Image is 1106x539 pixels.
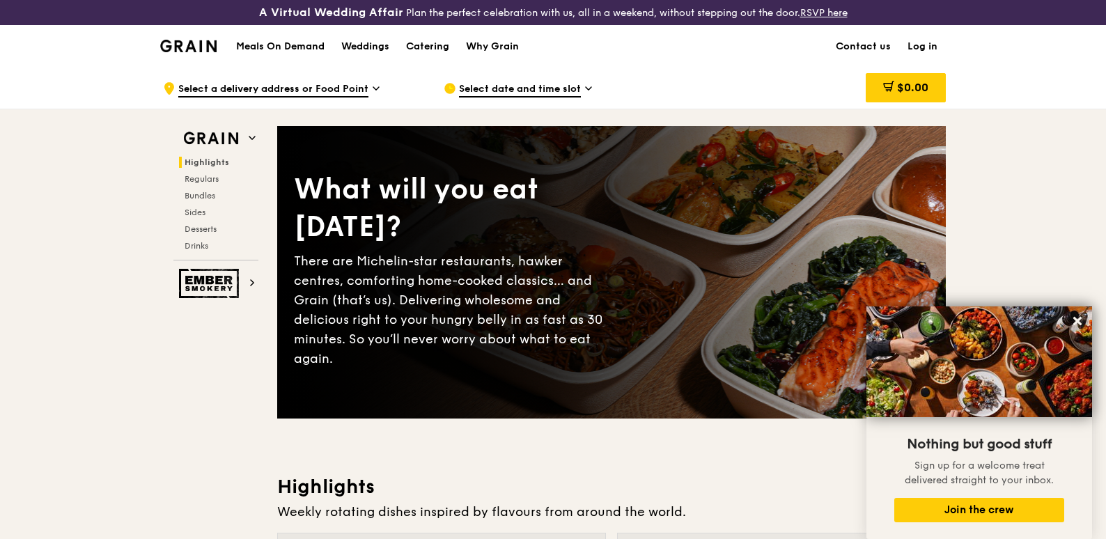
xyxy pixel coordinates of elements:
span: Desserts [185,224,217,234]
div: Weekly rotating dishes inspired by flavours from around the world. [277,502,946,522]
span: Highlights [185,157,229,167]
h3: Highlights [277,474,946,499]
span: $0.00 [897,81,928,94]
span: Sides [185,208,205,217]
span: Select date and time slot [459,82,581,97]
img: DSC07876-Edit02-Large.jpeg [866,306,1092,417]
span: Sign up for a welcome treat delivered straight to your inbox. [905,460,1054,486]
img: Grain web logo [179,126,243,151]
a: Log in [899,26,946,68]
button: Close [1066,310,1089,332]
div: What will you eat [DATE]? [294,171,612,246]
div: Catering [406,26,449,68]
span: Nothing but good stuff [907,436,1052,453]
span: Bundles [185,191,215,201]
div: Plan the perfect celebration with us, all in a weekend, without stepping out the door. [185,6,922,19]
div: Weddings [341,26,389,68]
img: Ember Smokery web logo [179,269,243,298]
h3: A Virtual Wedding Affair [259,6,403,19]
div: Why Grain [466,26,519,68]
img: Grain [160,40,217,52]
a: Contact us [827,26,899,68]
a: Weddings [333,26,398,68]
div: There are Michelin-star restaurants, hawker centres, comforting home-cooked classics… and Grain (... [294,251,612,368]
h1: Meals On Demand [236,40,325,54]
a: GrainGrain [160,24,217,66]
span: Drinks [185,241,208,251]
span: Regulars [185,174,219,184]
a: Catering [398,26,458,68]
button: Join the crew [894,498,1064,522]
a: Why Grain [458,26,527,68]
a: RSVP here [800,7,848,19]
span: Select a delivery address or Food Point [178,82,368,97]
